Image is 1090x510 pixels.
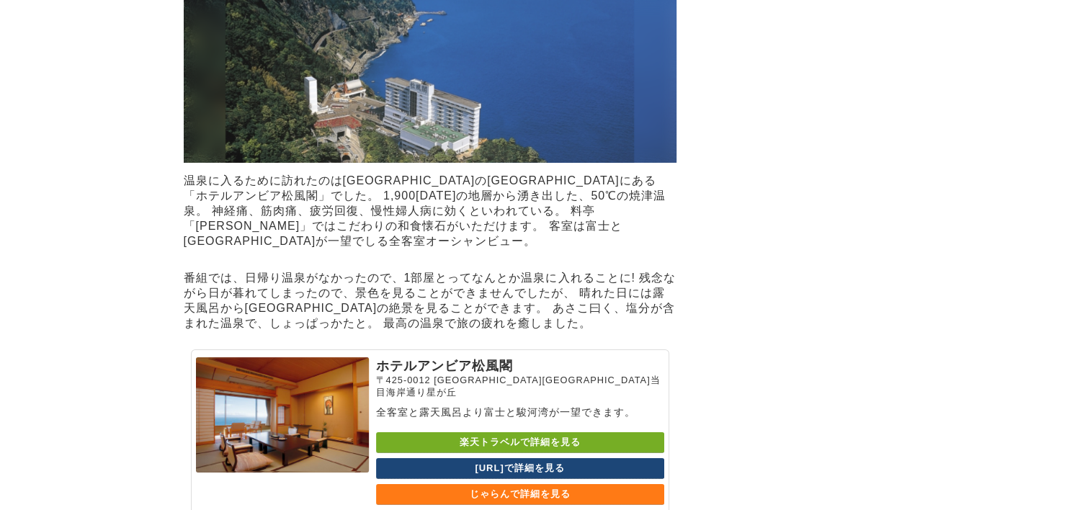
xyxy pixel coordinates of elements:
[376,484,664,505] a: じゃらんで詳細を見る
[184,267,676,335] p: 番組では、日帰り温泉がなかったので、1部屋とってなんとか温泉に入れることに! 残念ながら日が暮れてしまったので、景色を見ることができませんでしたが、 晴れた日には露天風呂から[GEOGRAPHI...
[376,432,664,453] a: 楽天トラベルで詳細を見る
[376,406,664,419] p: 全客室と露天風呂より富士と駿河湾が一望できます。
[376,357,664,375] p: ホテルアンビア松風閣
[196,357,369,473] img: ホテルアンビア松風閣
[184,170,676,253] p: 温泉に入るために訪れたのは[GEOGRAPHIC_DATA]の[GEOGRAPHIC_DATA]にある「ホテルアンビア松風閣」でした。 1,900[DATE]の地層から湧き出した、50℃の焼津温...
[376,375,661,398] span: [GEOGRAPHIC_DATA][GEOGRAPHIC_DATA]当目海岸通り星が丘
[376,458,664,479] a: [URL]で詳細を見る
[376,375,431,385] span: 〒425-0012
